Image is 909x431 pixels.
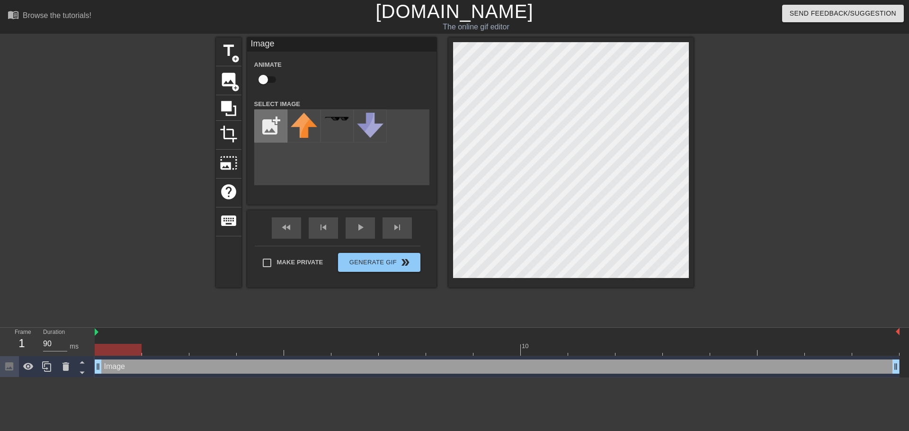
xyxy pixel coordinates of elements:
span: title [220,42,238,60]
span: menu_book [8,9,19,20]
span: play_arrow [355,222,366,233]
span: crop [220,125,238,143]
label: Select Image [254,99,301,109]
img: bound-end.png [896,328,900,335]
img: downvote.png [357,113,383,138]
span: add_circle [232,84,240,92]
span: keyboard [220,212,238,230]
span: Generate Gif [342,257,416,268]
div: 10 [522,341,530,351]
div: Browse the tutorials! [23,11,91,19]
span: skip_previous [318,222,329,233]
div: Image [247,37,437,52]
span: Send Feedback/Suggestion [790,8,896,19]
div: 1 [15,335,29,352]
label: Animate [254,60,282,70]
a: Browse the tutorials! [8,9,91,24]
a: [DOMAIN_NAME] [375,1,533,22]
span: image [220,71,238,89]
span: drag_handle [891,362,900,371]
span: double_arrow [400,257,411,268]
span: Make Private [277,258,323,267]
div: ms [70,341,79,351]
div: Frame [8,328,36,355]
span: skip_next [392,222,403,233]
span: help [220,183,238,201]
span: add_circle [232,55,240,63]
img: upvote.png [291,113,317,138]
span: fast_rewind [281,222,292,233]
button: Send Feedback/Suggestion [782,5,904,22]
label: Duration [43,330,65,335]
span: photo_size_select_large [220,154,238,172]
span: drag_handle [93,362,103,371]
button: Generate Gif [338,253,420,272]
div: The online gif editor [308,21,644,33]
img: deal-with-it.png [324,116,350,121]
